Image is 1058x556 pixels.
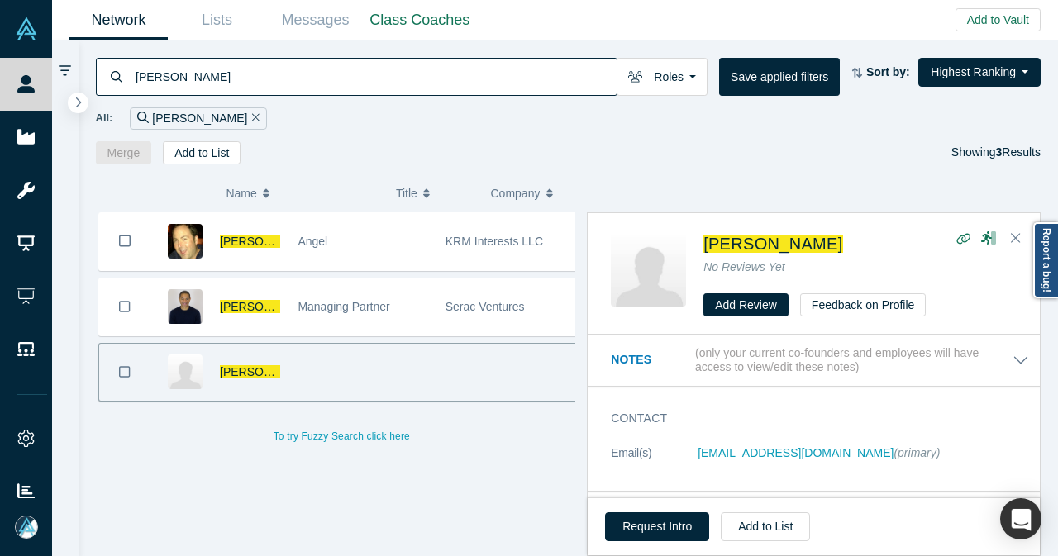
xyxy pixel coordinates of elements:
[695,346,1013,374] p: (only your current co-founders and employees will have access to view/edit these notes)
[365,1,475,40] a: Class Coaches
[226,176,256,211] span: Name
[396,176,417,211] span: Title
[15,516,38,539] img: Mia Scott's Account
[611,231,686,307] img: Kevin Moore's Profile Image
[168,289,203,324] img: Kevin Moore's Profile Image
[611,410,1006,427] h3: Contact
[611,444,698,479] dt: Email(s)
[168,354,203,389] img: Kevin Moore's Profile Image
[491,176,569,211] button: Company
[703,260,785,273] span: No Reviews Yet
[617,58,708,96] button: Roles
[1003,226,1028,252] button: Close
[894,446,940,459] span: (primary)
[247,109,260,128] button: Remove Filter
[611,346,1029,374] button: Notes (only your current co-founders and employees will have access to view/edit these notes)
[918,58,1041,87] button: Highest Ranking
[262,425,422,447] button: To try Fuzzy Search click here
[866,65,910,78] strong: Sort by:
[721,512,810,541] button: Add to List
[396,176,474,211] button: Title
[800,293,927,316] button: Feedback on Profile
[446,300,525,313] span: Serac Ventures
[69,1,168,40] a: Network
[226,176,379,211] button: Name
[698,446,894,459] a: [EMAIL_ADDRESS][DOMAIN_NAME]
[163,141,241,164] button: Add to List
[96,110,113,126] span: All:
[99,278,150,335] button: Bookmark
[298,300,389,313] span: Managing Partner
[298,235,327,248] span: Angel
[703,293,789,316] button: Add Review
[99,344,150,401] button: Bookmark
[15,17,38,40] img: Alchemist Vault Logo
[220,235,315,248] a: [PERSON_NAME]
[1033,222,1058,298] a: Report a bug!
[605,512,709,541] button: Request Intro
[956,8,1041,31] button: Add to Vault
[220,300,315,313] a: [PERSON_NAME]
[703,235,842,253] a: [PERSON_NAME]
[491,176,541,211] span: Company
[996,145,1003,159] strong: 3
[130,107,267,130] div: [PERSON_NAME]
[996,145,1041,159] span: Results
[168,1,266,40] a: Lists
[719,58,840,96] button: Save applied filters
[266,1,365,40] a: Messages
[96,141,152,164] button: Merge
[168,224,203,259] img: Kevin Moore's Profile Image
[134,57,617,96] input: Search by name, title, company, summary, expertise, investment criteria or topics of focus
[99,212,150,270] button: Bookmark
[611,351,692,368] h3: Notes
[951,141,1041,164] div: Showing
[220,365,315,378] a: [PERSON_NAME]
[446,235,543,248] span: KRM Interests LLC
